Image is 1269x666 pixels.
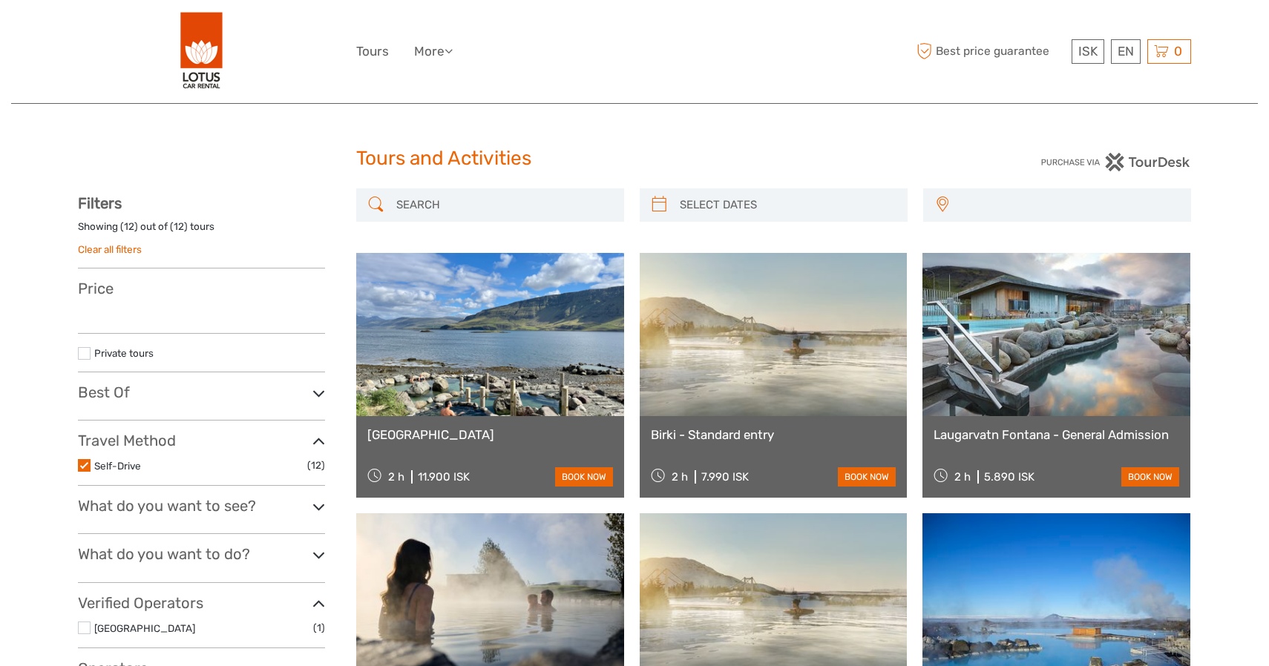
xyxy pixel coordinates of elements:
[414,41,453,62] a: More
[313,619,325,636] span: (1)
[94,622,195,634] a: [GEOGRAPHIC_DATA]
[701,470,749,484] div: 7.990 ISK
[356,147,913,171] h1: Tours and Activities
[1078,44,1098,59] span: ISK
[388,470,404,484] span: 2 h
[555,467,613,487] a: book now
[390,192,617,218] input: SEARCH
[984,470,1034,484] div: 5.890 ISK
[913,39,1068,64] span: Best price guarantee
[674,192,900,218] input: SELECT DATES
[94,347,154,359] a: Private tours
[78,497,325,515] h3: What do you want to see?
[174,220,184,234] label: 12
[78,220,325,243] div: Showing ( ) out of ( ) tours
[356,41,389,62] a: Tours
[954,470,971,484] span: 2 h
[1172,44,1184,59] span: 0
[124,220,134,234] label: 12
[78,243,142,255] a: Clear all filters
[934,427,1179,442] a: Laugarvatn Fontana - General Admission
[1111,39,1141,64] div: EN
[78,194,122,212] strong: Filters
[78,432,325,449] h3: Travel Method
[838,467,896,487] a: book now
[1040,153,1191,171] img: PurchaseViaTourDesk.png
[1121,467,1179,487] a: book now
[672,470,688,484] span: 2 h
[94,460,141,472] a: Self-Drive
[367,427,613,442] a: [GEOGRAPHIC_DATA]
[78,545,325,563] h3: What do you want to do?
[78,280,325,297] h3: Price
[651,427,896,442] a: Birki - Standard entry
[307,457,325,474] span: (12)
[78,594,325,612] h3: Verified Operators
[180,11,223,92] img: 443-e2bd2384-01f0-477a-b1bf-f993e7f52e7d_logo_big.png
[418,470,470,484] div: 11.900 ISK
[78,383,325,401] h3: Best Of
